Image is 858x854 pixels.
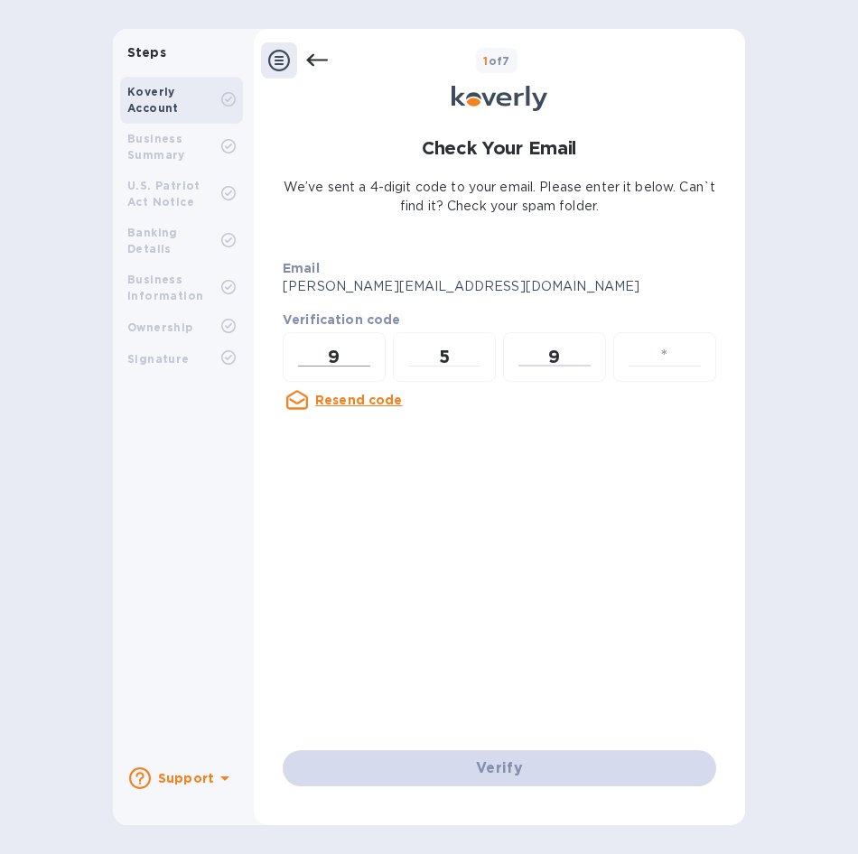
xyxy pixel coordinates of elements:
[127,85,179,115] b: Koverly Account
[127,179,201,209] b: U.S. Patriot Act Notice
[315,393,403,407] u: Resend code
[283,261,320,275] b: Email
[127,226,178,255] b: Banking Details
[127,45,166,60] b: Steps
[127,320,193,334] b: Ownership
[127,273,203,302] b: Business Information
[283,277,676,296] p: [PERSON_NAME][EMAIL_ADDRESS][DOMAIN_NAME]
[127,132,185,162] b: Business Summary
[422,125,577,171] h1: Check Your Email
[283,178,716,216] p: We’ve sent a 4-digit code to your email. Please enter it below. Can`t find it? Check your spam fo...
[127,352,190,366] b: Signature
[483,54,488,68] span: 1
[483,54,510,68] b: of 7
[158,771,214,785] b: Support
[283,311,716,329] p: Verification code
